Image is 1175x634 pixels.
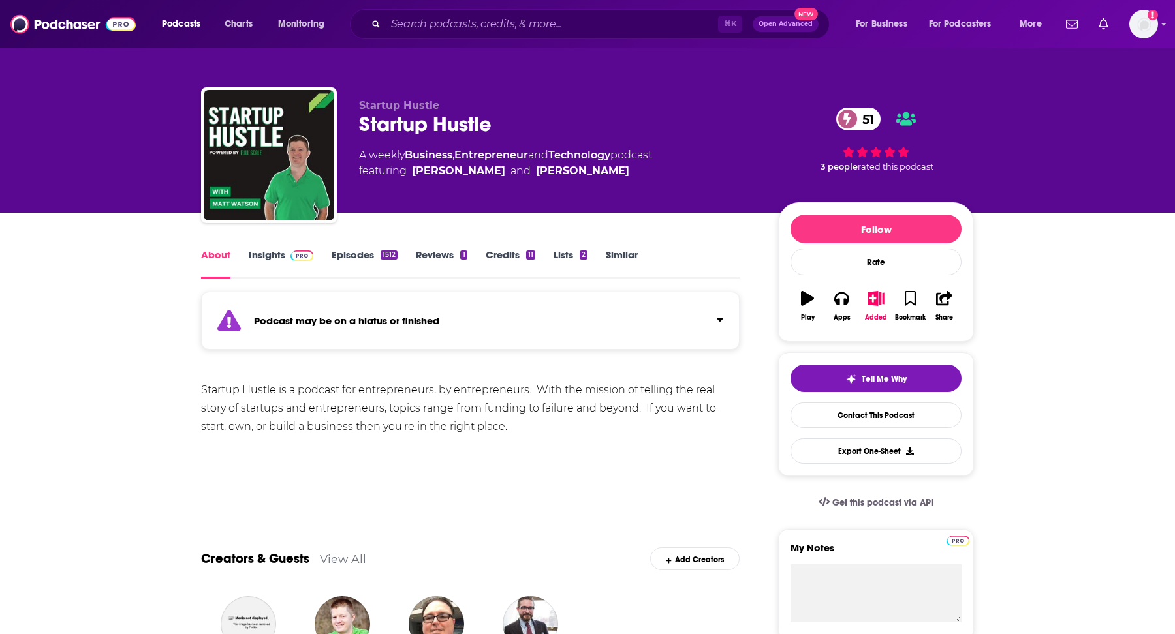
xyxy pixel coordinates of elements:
[1129,10,1158,38] button: Show profile menu
[947,536,969,546] img: Podchaser Pro
[580,250,587,260] div: 2
[821,162,858,172] span: 3 people
[865,314,887,322] div: Added
[606,249,638,279] a: Similar
[554,249,587,279] a: Lists2
[362,9,842,39] div: Search podcasts, credits, & more...
[801,314,815,322] div: Play
[791,438,962,464] button: Export One-Sheet
[452,149,454,161] span: ,
[836,108,881,130] a: 51
[947,534,969,546] a: Pro website
[454,149,528,161] a: Entrepreneur
[460,250,467,260] div: 1
[895,314,926,322] div: Bookmark
[1020,15,1042,33] span: More
[204,90,334,220] img: Startup Hustle
[416,249,467,279] a: Reviews1
[249,249,313,279] a: InsightsPodchaser Pro
[201,551,309,567] a: Creators & Guests
[359,99,439,112] span: Startup Hustle
[1061,13,1083,35] a: Show notifications dropdown
[1148,10,1158,20] svg: Add a profile image
[832,497,933,508] span: Get this podcast via API
[359,163,652,179] span: featuring
[849,108,881,130] span: 51
[381,250,398,260] div: 1512
[290,250,313,261] img: Podchaser Pro
[526,250,535,260] div: 11
[216,14,260,35] a: Charts
[1010,14,1058,35] button: open menu
[759,21,813,27] span: Open Advanced
[791,215,962,243] button: Follow
[858,162,933,172] span: rated this podcast
[893,282,927,329] button: Bookmark
[928,282,962,329] button: Share
[278,15,324,33] span: Monitoring
[1093,13,1114,35] a: Show notifications dropdown
[791,282,824,329] button: Play
[862,374,907,384] span: Tell Me Why
[920,14,1010,35] button: open menu
[935,314,953,322] div: Share
[846,374,856,384] img: tell me why sparkle
[859,282,893,329] button: Added
[791,402,962,428] a: Contact This Podcast
[536,163,629,179] a: Matt Watson
[332,249,398,279] a: Episodes1512
[718,16,742,33] span: ⌘ K
[778,99,974,180] div: 51 3 peoplerated this podcast
[162,15,200,33] span: Podcasts
[753,16,819,32] button: Open AdvancedNew
[412,163,505,179] a: Matt DeCoursey
[824,282,858,329] button: Apps
[153,14,217,35] button: open menu
[486,249,535,279] a: Credits11
[254,314,439,327] strong: Podcast may be on a hiatus or finished
[225,15,253,33] span: Charts
[791,541,962,564] label: My Notes
[320,552,366,566] a: View All
[1129,10,1158,38] img: User Profile
[201,299,740,350] section: Click to expand status details
[201,381,740,436] div: Startup Hustle is a podcast for entrepreneurs, by entrepreneurs. With the mission of telling the ...
[548,149,610,161] a: Technology
[510,163,531,179] span: and
[10,12,136,37] img: Podchaser - Follow, Share and Rate Podcasts
[794,8,818,20] span: New
[834,314,851,322] div: Apps
[856,15,907,33] span: For Business
[650,547,740,570] div: Add Creators
[201,249,230,279] a: About
[359,147,652,179] div: A weekly podcast
[269,14,341,35] button: open menu
[405,149,452,161] a: Business
[528,149,548,161] span: and
[386,14,718,35] input: Search podcasts, credits, & more...
[791,249,962,275] div: Rate
[929,15,992,33] span: For Podcasters
[791,365,962,392] button: tell me why sparkleTell Me Why
[847,14,924,35] button: open menu
[1129,10,1158,38] span: Logged in as TeemsPR
[808,487,944,519] a: Get this podcast via API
